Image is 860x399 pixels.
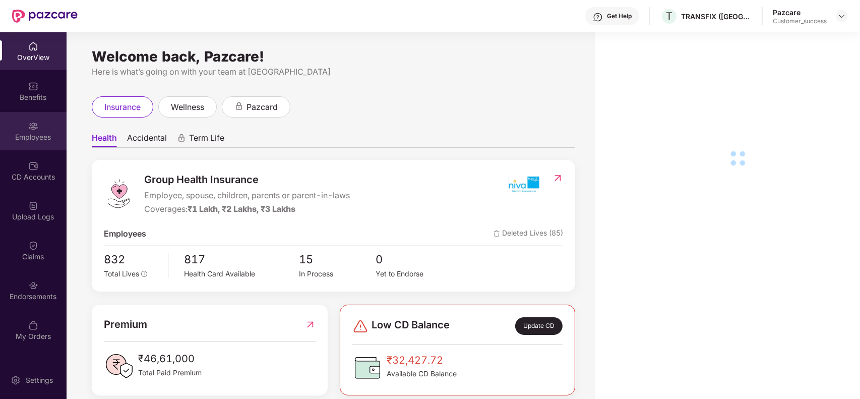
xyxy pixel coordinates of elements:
div: Get Help [607,12,632,20]
img: svg+xml;base64,PHN2ZyBpZD0iRHJvcGRvd24tMzJ4MzIiIHhtbG5zPSJodHRwOi8vd3d3LnczLm9yZy8yMDAwL3N2ZyIgd2... [838,12,846,20]
div: TRANSFIX ([GEOGRAPHIC_DATA]) PRIVATE LIMITED [681,12,752,21]
div: Pazcare [773,8,827,17]
span: T [666,10,672,22]
div: Customer_success [773,17,827,25]
img: svg+xml;base64,PHN2ZyBpZD0iSGVscC0zMngzMiIgeG1sbnM9Imh0dHA6Ly93d3cudzMub3JnLzIwMDAvc3ZnIiB3aWR0aD... [593,12,603,22]
img: New Pazcare Logo [12,10,78,23]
